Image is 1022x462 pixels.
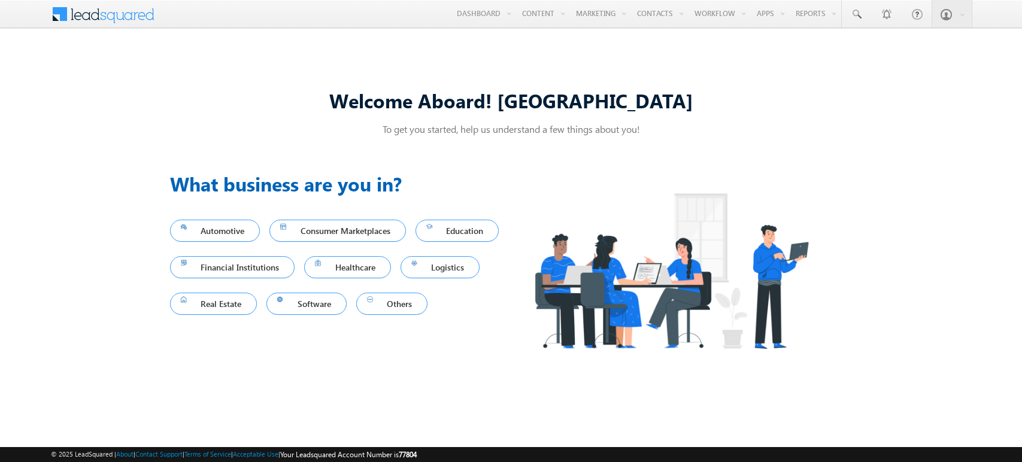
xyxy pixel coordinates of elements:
span: Software [277,296,336,312]
span: Others [367,296,417,312]
span: Your Leadsquared Account Number is [280,450,417,459]
span: Consumer Marketplaces [280,223,395,239]
span: Real Estate [181,296,247,312]
span: © 2025 LeadSquared | | | | | [51,449,417,460]
span: Logistics [411,259,469,275]
img: Industry.png [511,169,831,372]
a: Terms of Service [184,450,231,458]
h3: What business are you in? [170,169,511,198]
a: Contact Support [135,450,183,458]
span: Healthcare [315,259,380,275]
span: Automotive [181,223,250,239]
a: About [116,450,134,458]
a: Acceptable Use [233,450,278,458]
div: Welcome Aboard! [GEOGRAPHIC_DATA] [170,87,853,113]
span: 77804 [399,450,417,459]
p: To get you started, help us understand a few things about you! [170,123,853,135]
span: Education [426,223,489,239]
span: Financial Institutions [181,259,284,275]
